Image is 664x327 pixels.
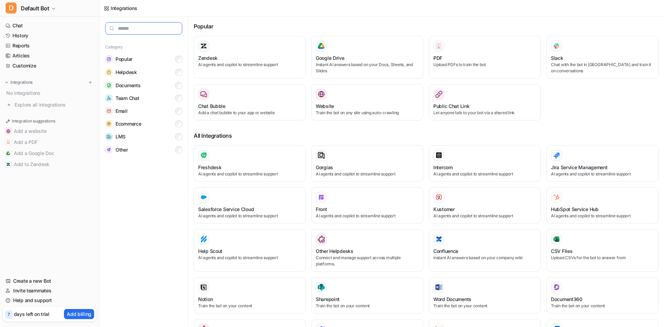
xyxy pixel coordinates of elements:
h3: Salesforce Service Cloud [198,206,254,213]
a: Reports [3,41,96,51]
button: Team ChatTeam Chat [105,92,182,105]
h3: Confluence [433,247,458,255]
button: ConfluenceConfluenceInstant AI answers based on your company wiki [429,229,541,272]
span: D [6,2,17,13]
h3: Document360 [551,296,582,303]
h3: Freshdesk [198,164,221,171]
button: DocumentsDocuments [105,79,182,92]
span: Ecommerce [116,120,141,127]
span: LMS [116,133,126,140]
img: Notion [200,284,207,291]
p: AI agents and copilot to streamline support [198,213,301,219]
p: AI agents and copilot to streamline support [198,255,301,261]
button: Salesforce Service Cloud Salesforce Service CloudAI agents and copilot to streamline support [194,187,306,224]
button: Word DocumentsWord DocumentsTrain the bot on your content [429,277,541,314]
img: Add a Google Doc [6,151,10,155]
img: Website [318,91,325,98]
h3: All Integrations [194,131,658,140]
p: Instant AI answers based on your Docs, Sheets, and Slides [316,62,419,74]
h3: Zendesk [198,54,218,62]
button: CSV FilesCSV FilesUpload CSVs for the bot to answer from [546,229,658,272]
h3: Google Drive [316,54,344,62]
div: No integrations [4,87,96,99]
img: Add a website [6,129,10,133]
button: Google DriveGoogle DriveInstant AI answers based on your Docs, Sheets, and Slides [311,36,423,79]
h3: Help Scout [198,247,222,255]
button: SlackSlackChat with the bot in [GEOGRAPHIC_DATA] and train it on conversations [546,36,658,79]
button: WebsiteWebsiteTrain the bot on any site using auto-crawling [311,84,423,120]
h3: Slack [551,54,563,62]
button: IntercomAI agents and copilot to streamline support [429,145,541,182]
img: expand menu [4,80,9,85]
h3: Intercom [433,164,453,171]
button: GorgiasAI agents and copilot to streamline support [311,145,423,182]
p: AI agents and copilot to streamline support [551,213,654,219]
button: FreshdeskAI agents and copilot to streamline support [194,145,306,182]
h3: Other Helpdesks [316,247,353,255]
a: Invite teammates [3,286,96,296]
button: HubSpot Service HubHubSpot Service HubAI agents and copilot to streamline support [546,187,658,224]
img: Other [105,146,113,153]
img: CSV Files [553,236,560,243]
img: Email [105,107,113,115]
img: Add to Zendesk [6,162,10,166]
button: Other HelpdesksOther HelpdesksConnect and manage support across multiple platforms. [311,229,423,272]
p: AI agents and copilot to streamline support [316,171,419,177]
p: Integrations [10,80,33,85]
h3: CSV Files [551,247,572,255]
a: Create a new Bot [3,276,96,286]
span: Email [116,108,128,115]
p: AI agents and copilot to streamline support [198,171,301,177]
button: EmailEmail [105,105,182,117]
p: Train the bot on your content [316,303,419,309]
p: AI agents and copilot to streamline support [551,171,654,177]
h3: Website [316,102,334,110]
p: Train the bot on your content [433,303,536,309]
span: Explore all integrations [15,99,94,110]
img: PDF [435,43,442,49]
h3: PDF [433,54,442,62]
img: HubSpot Service Hub [553,194,560,201]
img: menu_add.svg [88,80,93,85]
img: Team Chat [105,94,113,102]
img: Confluence [435,236,442,243]
h3: Gorgias [316,164,333,171]
button: ZendeskAI agents and copilot to streamline support [194,36,306,79]
p: Connect and manage support across multiple platforms. [316,255,419,267]
h3: Chat Bubble [198,102,225,110]
h3: Jira Service Management [551,164,608,171]
button: Public Chat LinkLet anyone talk to your bot via a shared link [429,84,541,120]
button: EcommerceEcommerce [105,117,182,130]
img: Kustomer [435,194,442,201]
img: Add a PDF [6,140,10,144]
img: Popular [105,55,113,63]
img: Google Drive [318,43,325,49]
h3: Public Chat Link [433,102,470,110]
h3: Popular [194,22,658,30]
button: Document360Document360Train the bot on your content [546,277,658,314]
img: Helpdesk [105,69,113,76]
button: Add a PDFAdd a PDF [3,137,96,148]
button: Add billing [64,309,94,319]
img: Documents [105,82,113,89]
p: Integration suggestions [12,118,55,124]
p: Chat with the bot in [GEOGRAPHIC_DATA] and train it on conversations [551,62,654,74]
span: Helpdesk [116,69,137,76]
img: Front [318,194,325,201]
p: Upload CSVs for the bot to answer from [551,255,654,261]
img: explore all integrations [6,101,12,108]
button: OtherOther [105,143,182,156]
p: Train the bot on your content [551,303,654,309]
p: Instant AI answers based on your company wiki [433,255,536,261]
span: Team Chat [116,95,139,102]
h3: Sharepoint [316,296,340,303]
a: History [3,31,96,40]
button: FrontFrontAI agents and copilot to streamline support [311,187,423,224]
img: Help Scout [200,236,207,243]
p: AI agents and copilot to streamline support [433,171,536,177]
button: PDFPDFUpload PDFs to train the bot [429,36,541,79]
button: HelpdeskHelpdesk [105,66,182,79]
h3: Kustomer [433,206,455,213]
p: Let anyone talk to your bot via a shared link [433,110,536,116]
span: Documents [116,82,140,89]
